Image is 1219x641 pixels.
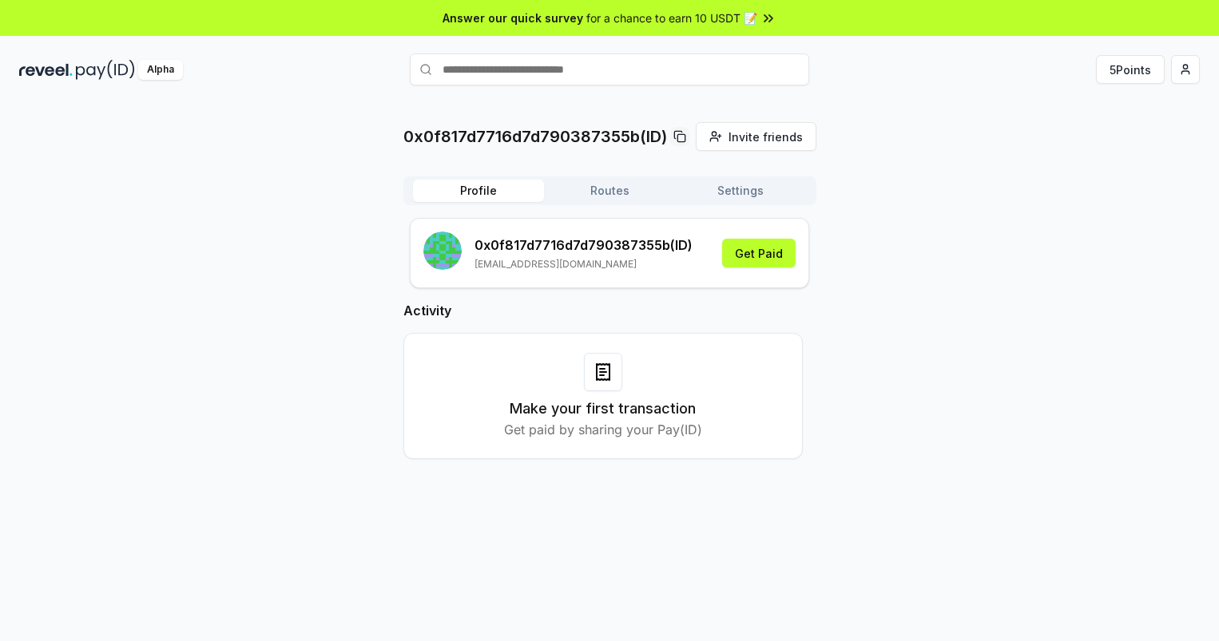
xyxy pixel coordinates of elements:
img: reveel_dark [19,60,73,80]
button: Profile [413,180,544,202]
button: Routes [544,180,675,202]
button: Settings [675,180,806,202]
p: Get paid by sharing your Pay(ID) [504,420,702,439]
img: pay_id [76,60,135,80]
h2: Activity [403,301,803,320]
span: Answer our quick survey [443,10,583,26]
p: 0x0f817d7716d7d790387355b(ID) [403,125,667,148]
h3: Make your first transaction [510,398,696,420]
span: for a chance to earn 10 USDT 📝 [586,10,757,26]
p: 0x0f817d7716d7d790387355b (ID) [474,235,693,255]
button: Invite friends [696,122,816,151]
div: Alpha [138,60,183,80]
button: 5Points [1096,55,1165,84]
button: Get Paid [722,239,796,267]
span: Invite friends [729,129,803,145]
p: [EMAIL_ADDRESS][DOMAIN_NAME] [474,258,693,271]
